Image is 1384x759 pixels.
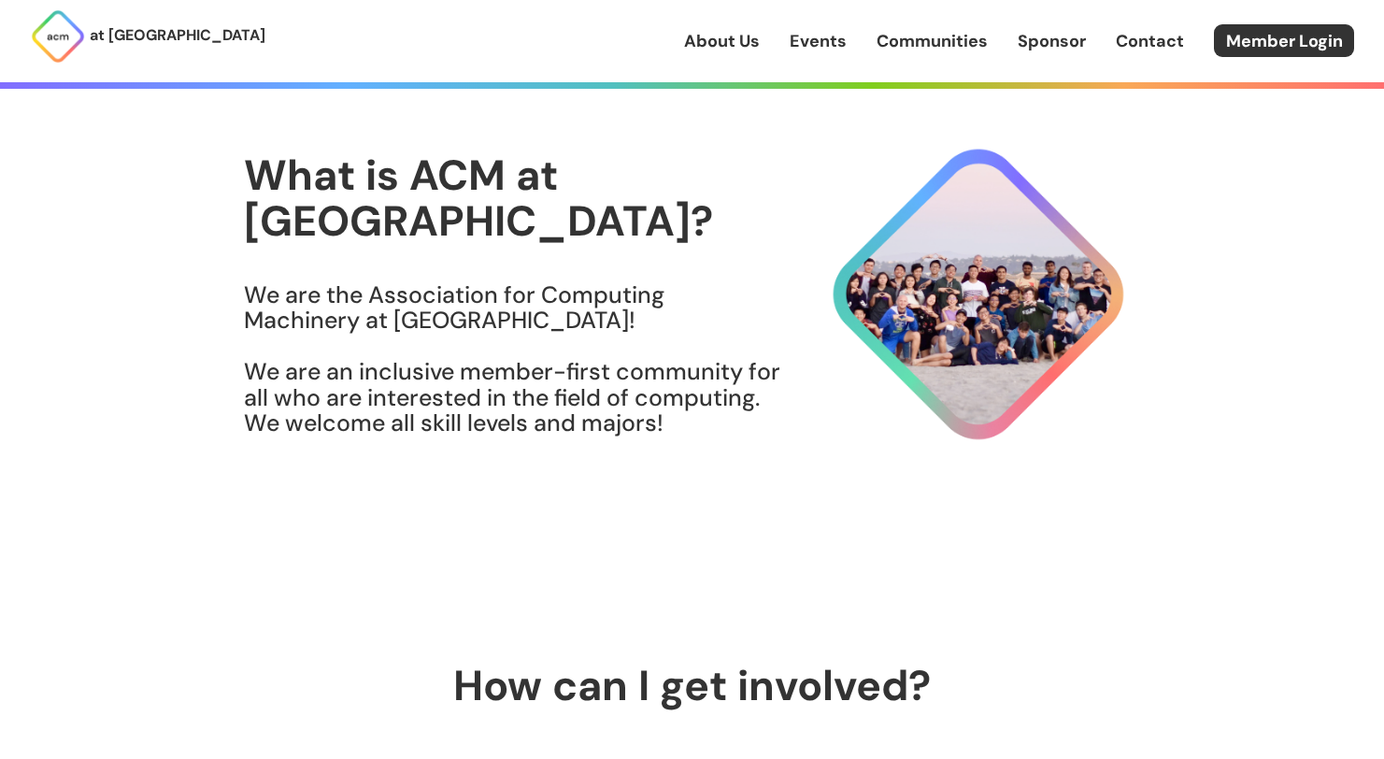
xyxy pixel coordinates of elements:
a: Events [790,29,847,53]
h2: How can I get involved? [244,663,1141,709]
h3: We are the Association for Computing Machinery at [GEOGRAPHIC_DATA]! We are an inclusive member-f... [244,282,782,437]
a: Member Login [1214,24,1354,57]
a: at [GEOGRAPHIC_DATA] [30,8,265,64]
p: at [GEOGRAPHIC_DATA] [90,23,265,48]
h1: What is ACM at [GEOGRAPHIC_DATA]? [244,152,782,245]
a: About Us [684,29,760,53]
a: Sponsor [1018,29,1086,53]
img: About Hero Image [782,132,1141,457]
a: Communities [877,29,988,53]
a: Contact [1116,29,1184,53]
img: ACM Logo [30,8,86,64]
